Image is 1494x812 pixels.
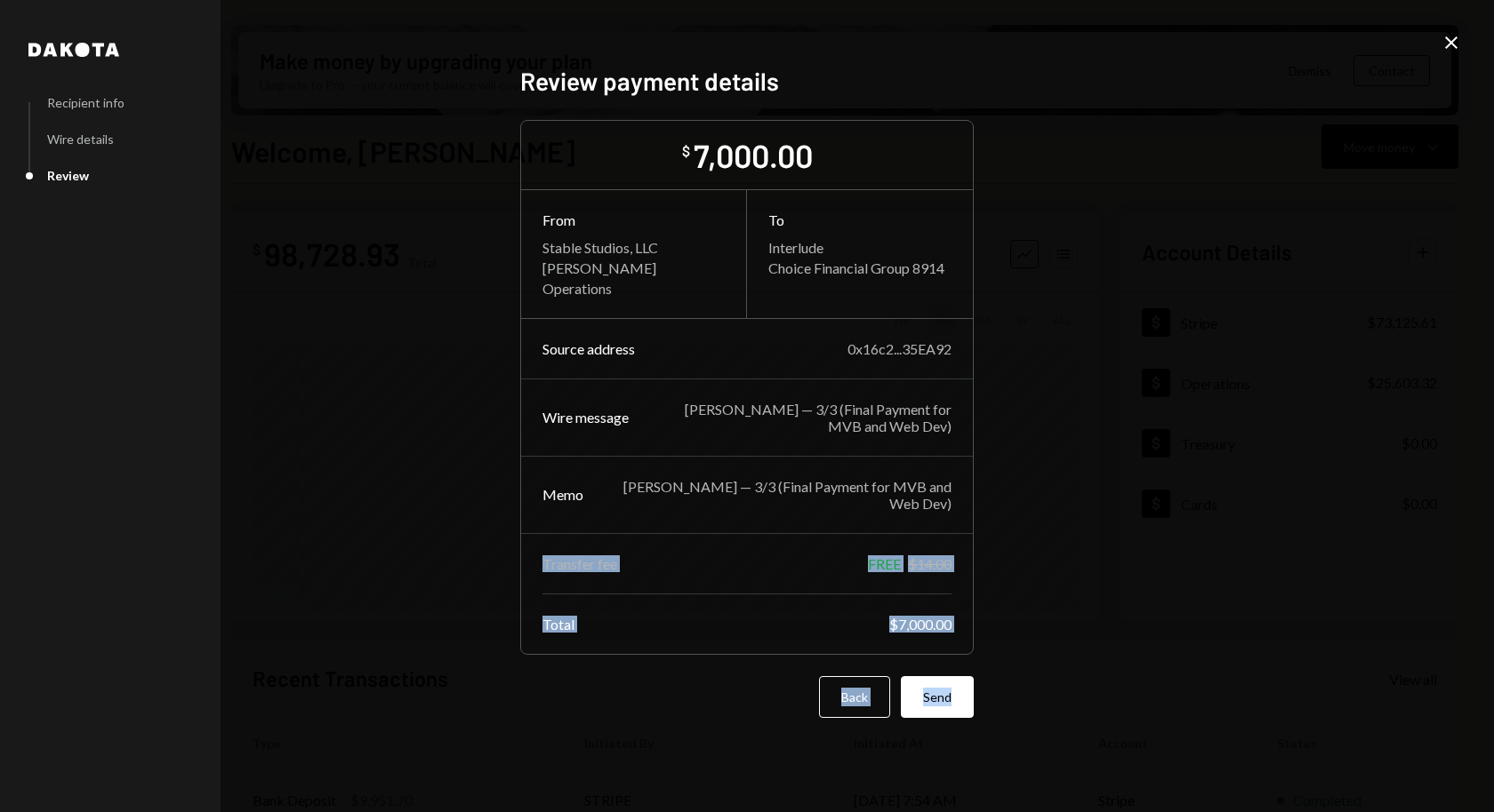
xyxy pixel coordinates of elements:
[47,95,124,110] div: Recipient info
[694,135,813,175] div: 7,000.00
[47,131,114,147] div: Wire details
[542,211,725,228] div: From
[542,555,617,572] div: Transfer fee
[542,486,583,503] div: Memo
[889,616,952,633] div: $7,000.00
[542,280,725,297] div: Operations
[768,211,952,228] div: To
[542,616,574,633] div: Total
[542,409,629,426] div: Wire message
[542,259,725,276] div: [PERSON_NAME]
[682,142,690,160] div: $
[768,239,952,256] div: Interlude
[908,555,952,572] div: $14.00
[542,340,635,357] div: Source address
[847,340,952,357] div: 0x16c2...35EA92
[47,168,89,183] div: Review
[520,64,974,99] h2: Review payment details
[650,401,952,434] div: [PERSON_NAME] — 3/3 (Final Payment for MVB and Web Dev)
[819,676,890,718] button: Back
[542,239,725,256] div: Stable Studios, LLC
[768,259,952,276] div: Choice Financial Group 8914
[901,676,974,718] button: Send
[868,555,901,572] div: FREE
[605,478,952,512] div: [PERSON_NAME] — 3/3 (Final Payment for MVB and Web Dev)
